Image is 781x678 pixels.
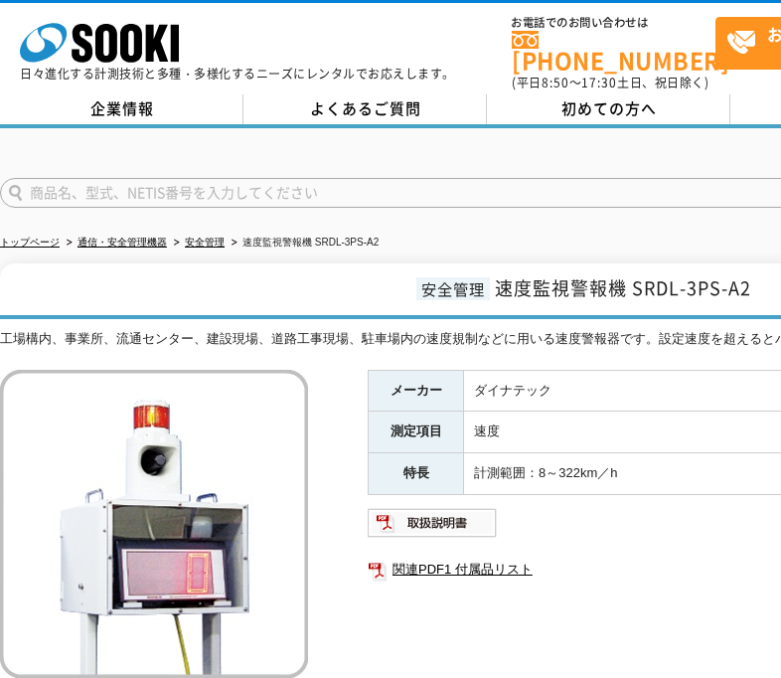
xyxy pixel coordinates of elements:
[495,274,751,301] span: 速度監視警報機 SRDL-3PS-A2
[487,94,730,124] a: 初めての方へ
[416,277,490,300] span: 安全管理
[512,31,715,72] a: [PHONE_NUMBER]
[369,370,464,412] th: メーカー
[368,507,498,539] img: 取扱説明書
[20,68,455,80] p: 日々進化する計測技術と多種・多様化するニーズにレンタルでお応えします。
[369,453,464,495] th: 特長
[368,520,498,535] a: 取扱説明書
[542,74,569,91] span: 8:50
[369,412,464,453] th: 測定項目
[561,97,657,119] span: 初めての方へ
[512,74,708,91] span: (平日 ～ 土日、祝日除く)
[185,237,225,248] a: 安全管理
[228,233,379,254] li: 速度監視警報機 SRDL-3PS-A2
[243,94,487,124] a: よくあるご質問
[78,237,167,248] a: 通信・安全管理機器
[512,17,715,29] span: お電話でのお問い合わせは
[581,74,617,91] span: 17:30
